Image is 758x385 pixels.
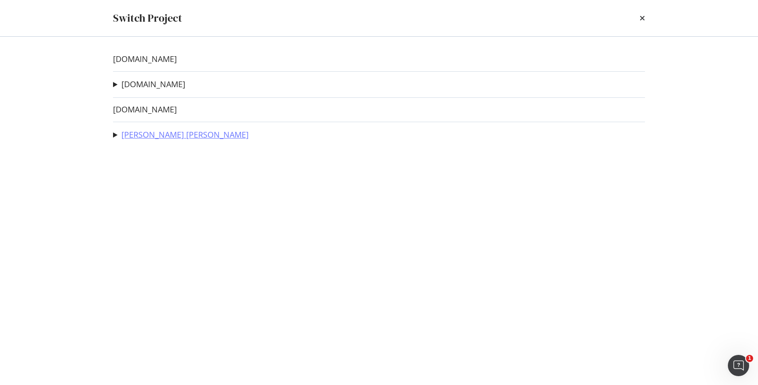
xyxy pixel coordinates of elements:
[121,130,249,139] a: [PERSON_NAME] [PERSON_NAME]
[113,79,185,90] summary: [DOMAIN_NAME]
[121,80,185,89] a: [DOMAIN_NAME]
[746,355,753,362] span: 1
[113,105,177,114] a: [DOMAIN_NAME]
[113,129,249,141] summary: [PERSON_NAME] [PERSON_NAME]
[640,11,645,26] div: times
[728,355,749,376] iframe: Intercom live chat
[113,54,177,64] a: [DOMAIN_NAME]
[113,11,182,26] div: Switch Project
